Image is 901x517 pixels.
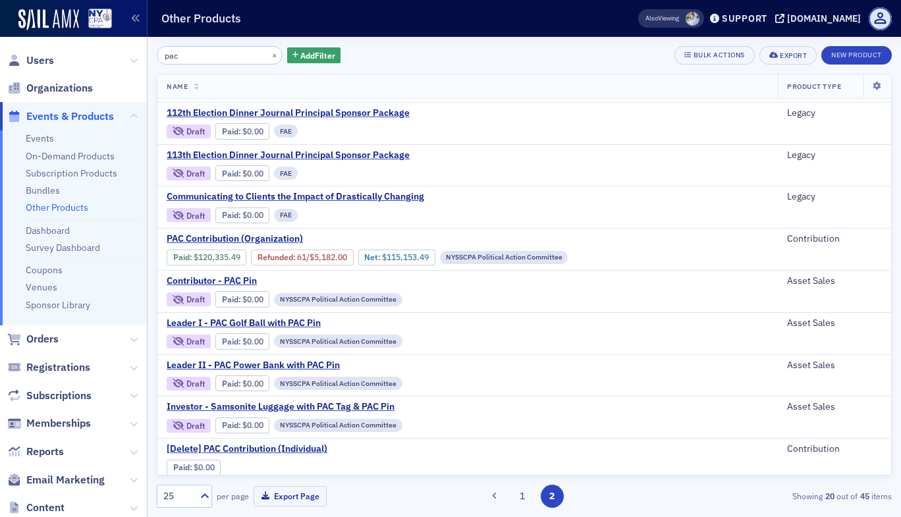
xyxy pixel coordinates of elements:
[173,462,190,472] a: Paid
[686,12,699,26] span: Luke Abell
[7,501,65,515] a: Content
[541,485,564,508] button: 2
[167,233,678,245] a: PAC Contribution (Organization)
[215,207,269,223] div: Paid: 0 - $0
[26,109,114,124] span: Events & Products
[26,299,90,311] a: Sponsor Library
[222,294,238,304] a: Paid
[382,252,429,262] span: $115,153.49
[157,46,283,65] input: Search…
[167,208,211,222] div: Draft
[787,82,841,91] span: Product Type
[787,317,882,329] div: Asset Sales
[167,401,450,413] a: Investor - Samsonite Luggage with PAC Tag & PAC Pin
[215,291,269,307] div: Paid: 0 - $0
[7,109,114,124] a: Events & Products
[242,126,263,136] span: $0.00
[167,124,211,138] div: Draft
[167,360,450,371] a: Leader II - PAC Power Bank with PAC Pin
[173,252,194,262] span: :
[26,167,117,179] a: Subscription Products
[222,379,242,389] span: :
[821,48,892,60] a: New Product
[167,82,188,91] span: Name
[26,150,115,162] a: On-Demand Products
[173,462,194,472] span: :
[7,416,91,431] a: Memberships
[173,252,190,262] a: Paid
[186,380,205,387] div: Draft
[18,9,79,30] img: SailAMX
[364,252,382,262] span: Net :
[258,252,293,262] a: Refunded
[7,473,105,487] a: Email Marketing
[26,332,59,346] span: Orders
[780,52,807,59] div: Export
[167,150,410,161] a: 113th Election Dinner Journal Principal Sponsor Package
[215,123,269,139] div: Paid: 0 - $0
[7,389,92,403] a: Subscriptions
[186,422,205,429] div: Draft
[79,9,112,31] a: View Homepage
[26,264,63,276] a: Coupons
[222,210,242,220] span: :
[787,443,882,455] div: Contribution
[26,445,64,459] span: Reports
[358,250,435,265] div: Net: $11515349
[222,126,238,136] a: Paid
[215,165,269,181] div: Paid: 0 - $0
[186,338,205,345] div: Draft
[242,337,263,346] span: $0.00
[215,333,269,349] div: Paid: 0 - $0
[194,462,215,472] span: $0.00
[222,126,242,136] span: :
[787,191,882,203] div: Legacy
[787,150,882,161] div: Legacy
[222,294,242,304] span: :
[186,128,205,135] div: Draft
[759,46,817,65] button: Export
[274,209,298,222] div: FAE
[258,252,297,262] span: :
[274,377,402,390] div: NYSSCPA Political Action Committee
[26,389,92,403] span: Subscriptions
[7,360,90,375] a: Registrations
[7,81,93,95] a: Organizations
[823,490,836,502] strong: 20
[194,252,240,262] span: $120,335.49
[674,46,754,65] button: Bulk Actions
[222,420,238,430] a: Paid
[440,251,568,264] div: NYSSCPA Political Action Committee
[274,293,402,306] div: NYSSCPA Political Action Committee
[869,7,892,30] span: Profile
[242,294,263,304] span: $0.00
[167,401,395,413] span: Investor - Samsonite Luggage with PAC Tag & PAC Pin
[167,443,388,455] span: [Delete] PAC Contribution (Individual)
[645,14,658,22] div: Also
[167,317,450,329] a: Leader I - PAC Golf Ball with PAC Pin
[775,14,865,23] button: [DOMAIN_NAME]
[310,252,347,262] span: $5,182.00
[167,107,410,119] a: 112th Election Dinner Journal Principal Sponsor Package
[167,191,424,203] span: Communicating to Clients the Impact of Drastically Changing
[222,337,238,346] a: Paid
[269,49,281,61] button: ×
[186,170,205,177] div: Draft
[26,360,90,375] span: Registrations
[186,212,205,219] div: Draft
[26,132,54,144] a: Events
[7,53,54,68] a: Users
[26,281,57,293] a: Venues
[274,124,298,138] div: FAE
[242,420,263,430] span: $0.00
[186,296,205,303] div: Draft
[251,250,353,265] div: Refunded: 61 - $12033549
[167,292,211,306] div: Draft
[287,47,341,64] button: AddFilter
[26,473,105,487] span: Email Marketing
[167,233,388,245] span: PAC Contribution (Organization)
[26,202,88,213] a: Other Products
[167,460,221,476] div: Paid: 0 - $0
